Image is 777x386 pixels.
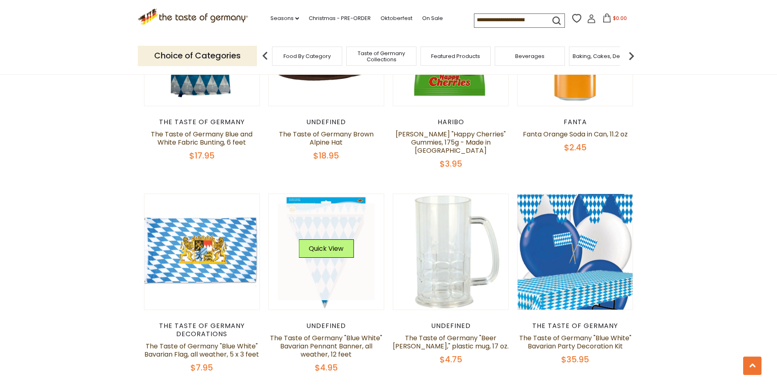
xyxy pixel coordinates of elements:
a: Baking, Cakes, Desserts [573,53,636,59]
span: $3.95 [440,158,462,170]
span: $17.95 [189,150,215,161]
div: Fanta [517,118,633,126]
span: $0.00 [613,15,627,22]
a: The Taste of Germany "Blue White" Bavarian Party Decoration Kit [519,333,631,351]
span: $4.95 [315,362,338,373]
a: Christmas - PRE-ORDER [309,14,371,23]
img: next arrow [623,48,640,64]
p: Choice of Categories [138,46,257,66]
img: The Taste of Germany "Beer Stein," plastic mug, 17 oz. [393,194,509,310]
div: The Taste of Germany [144,118,260,126]
div: undefined [393,322,509,330]
a: Featured Products [431,53,480,59]
div: undefined [268,118,385,126]
div: The Taste of Germany [517,322,633,330]
img: The Taste of Germany "Blue White" Bavarian Party Decoration Kit [518,194,633,310]
a: Beverages [515,53,545,59]
div: undefined [268,322,385,330]
a: Seasons [270,14,299,23]
button: Quick View [299,239,354,258]
span: $2.45 [564,142,587,153]
a: The Taste of Germany "Blue White" Bavarian Flag, all weather, 5 x 3 feet [144,341,259,359]
a: The Taste of Germany "Beer [PERSON_NAME]," plastic mug, 17 oz. [393,333,509,351]
a: Fanta Orange Soda in Can, 11.2 oz [523,129,628,139]
button: $0.00 [598,13,632,26]
a: Oktoberfest [381,14,412,23]
a: The Taste of Germany Blue and White Fabric Bunting, 6 feet [151,129,252,147]
img: The Taste of Germany "Blue White" Bavarian Flag, all weather, 5 x 3 feet [144,194,260,310]
span: $4.75 [440,354,462,365]
img: The Taste of Germany "Blue White" Bavarian Pennant Banner, all weather, 12 feet [269,194,384,310]
img: previous arrow [257,48,273,64]
a: On Sale [422,14,443,23]
div: Haribo [393,118,509,126]
a: The Taste of Germany Brown Alpine Hat [279,129,374,147]
a: [PERSON_NAME] "Happy Cherries" Gummies, 175g - Made in [GEOGRAPHIC_DATA] [396,129,506,155]
span: $7.95 [190,362,213,373]
a: The Taste of Germany "Blue White" Bavarian Pennant Banner, all weather, 12 feet [270,333,382,359]
a: Taste of Germany Collections [349,50,414,62]
a: Food By Category [283,53,331,59]
span: $18.95 [313,150,339,161]
span: $35.95 [561,354,589,365]
div: The Taste of Germany Decorations [144,322,260,338]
